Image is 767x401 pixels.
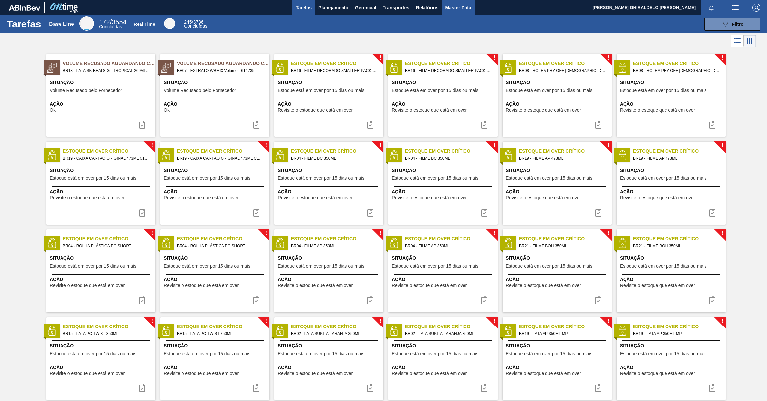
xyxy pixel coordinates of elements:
span: BR19 - CAIXA CARTÃO ORIGINAL 473ML C12 SLEEK [177,155,264,162]
img: icon-task complete [480,209,488,217]
img: icon-task complete [594,384,602,392]
div: Completar tarefa: 30388569 [362,381,378,395]
button: icon-task complete [134,381,150,395]
img: icon-task complete [708,384,716,392]
span: Estoque em Over Crítico [291,323,383,330]
span: BR07 - EXTRATO WBMIX Volume - 614735 [177,67,264,74]
span: Estoque em Over Crítico [633,60,726,67]
span: Situação [278,255,382,262]
h1: Tarefas [7,20,41,28]
span: Revisite o estoque que está em over [164,195,239,200]
div: Completar tarefa: 30390538 [134,118,150,131]
img: icon-task complete [594,121,602,129]
button: icon-task-complete [248,118,264,131]
img: userActions [731,4,739,12]
span: BR19 - FILME AP 473ML [633,155,720,162]
img: status [161,150,171,160]
span: Revisite o estoque que está em over [392,108,467,113]
span: Situação [278,167,382,174]
span: BR02 - LATA SUKITA LARANJA 350ML [291,330,378,337]
span: Situação [620,167,724,174]
img: icon-task complete [594,209,602,217]
span: Ação [620,276,724,283]
span: Ação [506,188,610,195]
span: Estoque está em over por 15 dias ou mais [50,351,136,356]
span: Estoque em Over Crítico [291,148,383,155]
button: Notificações [701,3,722,12]
div: Completar tarefa: 30388564 [705,206,720,219]
button: icon-task complete [248,206,264,219]
span: Ação [50,188,154,195]
span: Situação [506,255,610,262]
img: icon-task complete [480,296,488,304]
button: icon-task complete [476,381,492,395]
span: Estoque está em over por 15 dias ou mais [506,88,592,93]
span: Ação [50,364,154,371]
button: icon-task complete [590,294,606,307]
span: Planejamento [318,4,348,12]
span: BR08 - ROLHA PRY OFF BRAHMA 300ML [519,67,606,74]
span: Ação [620,364,724,371]
span: Estoque está em over por 15 dias ou mais [50,176,136,181]
span: BR15 - LATA PC TWIST 350ML [177,330,264,337]
button: icon-task complete [705,118,720,131]
img: status [503,326,513,336]
span: Estoque está em over por 15 dias ou mais [164,176,250,181]
span: ! [493,319,495,324]
div: Completar tarefa: 30388563 [362,206,378,219]
img: status [161,326,171,336]
span: Ação [278,188,382,195]
span: / 3736 [184,19,203,25]
span: Volume Recusado Aguardando Ciência [63,60,155,67]
span: ! [379,143,381,148]
span: Revisite o estoque que está em over [278,371,353,376]
button: icon-task complete [590,118,606,131]
div: Completar tarefa: 30388560 [476,118,492,131]
div: Base Line [49,21,74,27]
button: icon-task-complete [134,118,150,131]
span: Situação [506,342,610,349]
div: Completar tarefa: 30388568 [134,381,150,395]
span: BR04 - ROLHA PLÁSTICA PC SHORT [177,242,264,250]
span: BR04 - FILME AP 350ML [291,242,378,250]
img: icon-task complete [252,209,260,217]
span: Estoque em Over Crítico [177,323,269,330]
img: status [275,326,285,336]
span: Estoque está em over por 15 dias ou mais [50,264,136,269]
img: status [503,238,513,248]
span: BR16 - FILME DECORADO SMALLER PACK 269ML [405,67,492,74]
span: Filtro [732,22,744,27]
span: Estoque está em over por 15 dias ou mais [620,264,706,269]
span: Ação [392,188,496,195]
span: Estoque em Over Crítico [519,323,612,330]
span: Situação [506,167,610,174]
span: Situação [50,167,154,174]
img: icon-task complete [480,121,488,129]
img: status [275,150,285,160]
span: Ação [392,364,496,371]
span: Estoque está em over por 15 dias ou mais [392,264,478,269]
span: Estoque está em over por 15 dias ou mais [620,176,706,181]
button: icon-task complete [705,294,720,307]
img: status [617,150,627,160]
span: BR04 - FILME BC 350ML [405,155,492,162]
img: icon-task complete [252,296,260,304]
span: Revisite o estoque que está em over [620,108,695,113]
span: Estoque em Over Crítico [177,148,269,155]
span: Ação [392,101,496,108]
span: Revisite o estoque que está em over [506,195,581,200]
span: Ação [620,101,724,108]
span: Situação [164,255,268,262]
img: status [389,150,399,160]
span: Relatórios [416,4,438,12]
span: ! [493,55,495,60]
div: Real Time [184,20,207,28]
span: Revisite o estoque que está em over [506,283,581,288]
button: icon-task complete [705,381,720,395]
span: Concluídas [184,24,207,29]
span: BR15 - LATA PC TWIST 350ML [63,330,150,337]
img: icon-task complete [366,209,374,217]
span: Estoque em Over Crítico [177,235,269,242]
span: Estoque está em over por 15 dias ou mais [392,88,478,93]
span: Revisite o estoque que está em over [164,371,239,376]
